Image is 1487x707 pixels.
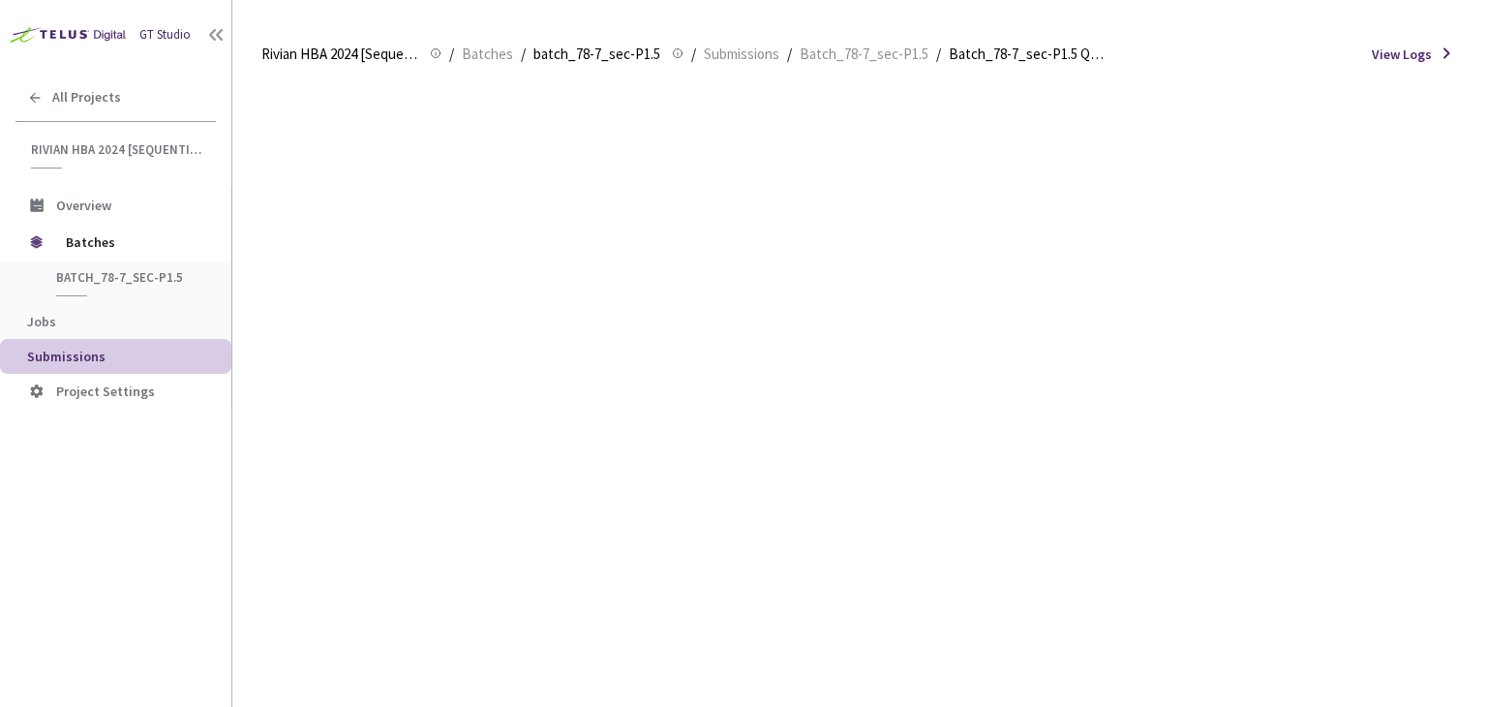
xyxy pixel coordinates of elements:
span: View Logs [1372,45,1432,64]
li: / [936,43,941,66]
span: Overview [56,197,111,214]
a: Batches [458,43,517,64]
span: All Projects [52,89,121,106]
span: batch_78-7_sec-P1.5 [56,269,199,286]
a: Submissions [700,43,783,64]
li: / [521,43,526,66]
a: Batch_78-7_sec-P1.5 [796,43,932,64]
span: Rivian HBA 2024 [Sequential] [261,43,418,66]
li: / [787,43,792,66]
div: GT Studio [139,26,191,45]
span: Batches [462,43,513,66]
li: / [449,43,454,66]
span: Submissions [704,43,779,66]
span: Jobs [27,313,56,330]
span: Batch_78-7_sec-P1.5 QC - [DATE] [949,43,1106,66]
span: Project Settings [56,383,155,400]
span: Batches [66,223,198,261]
span: Submissions [27,348,106,365]
span: batch_78-7_sec-P1.5 [533,43,660,66]
span: Rivian HBA 2024 [Sequential] [31,141,204,158]
li: / [691,43,696,66]
span: Batch_78-7_sec-P1.5 [800,43,928,66]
